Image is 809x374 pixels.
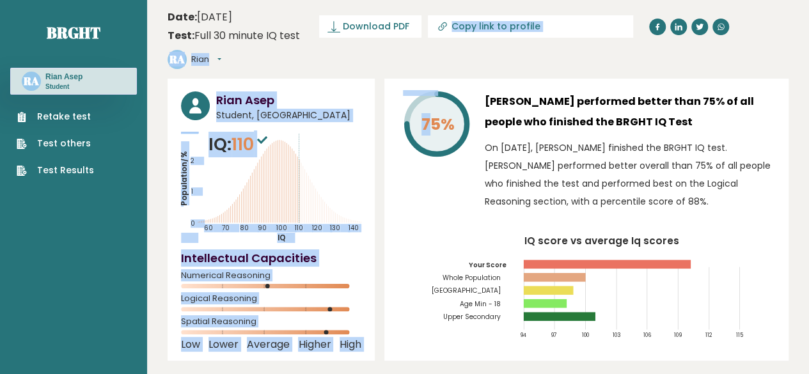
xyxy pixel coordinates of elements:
text: RA [23,74,39,88]
tspan: 70 [222,224,230,232]
tspan: 94 [520,331,526,339]
tspan: 2 [191,157,194,165]
tspan: Upper Secondary [443,312,500,322]
h3: [PERSON_NAME] performed better than 75% of all people who finished the BRGHT IQ Test [485,91,775,132]
tspan: 109 [674,331,682,339]
b: Date: [168,10,197,24]
a: Test Results [17,164,94,177]
span: 110 [232,132,271,156]
tspan: IQ [278,233,286,243]
tspan: 112 [705,331,712,339]
a: Brght [47,22,100,43]
p: Student [45,82,82,91]
span: Logical Reasoning [181,296,361,301]
text: RA [169,52,185,66]
h4: Intellectual Capacities [181,249,361,267]
tspan: 75% [421,113,454,136]
a: Test others [17,137,94,150]
a: Download PDF [319,15,421,38]
tspan: Your Score [468,260,506,270]
tspan: 90 [258,224,267,232]
tspan: 80 [240,224,249,232]
tspan: 100 [276,224,287,232]
tspan: 120 [312,224,322,232]
p: On [DATE], [PERSON_NAME] finished the BRGHT IQ test. [PERSON_NAME] performed better overall than ... [485,139,775,210]
tspan: 97 [551,331,557,339]
time: [DATE] [168,10,232,25]
button: Rian [191,53,221,66]
p: IQ: [208,132,271,157]
tspan: 60 [204,224,213,232]
span: Student, [GEOGRAPHIC_DATA] [216,109,361,122]
span: Numerical Reasoning [181,273,361,278]
tspan: Population/% [179,151,189,205]
span: Average [247,342,290,347]
tspan: [GEOGRAPHIC_DATA] [431,286,500,295]
tspan: Whole Population [442,273,500,283]
tspan: 106 [643,331,651,339]
tspan: Age Min - 18 [459,299,500,309]
a: Retake test [17,110,94,123]
tspan: 140 [348,224,358,232]
tspan: 100 [581,331,588,339]
tspan: IQ score vs average Iq scores [524,233,679,247]
h3: Rian Asep [216,91,361,109]
tspan: 1 [191,187,193,196]
span: Lower [208,342,239,347]
span: Low [181,342,200,347]
tspan: 103 [612,331,620,339]
tspan: 110 [295,224,303,232]
div: Full 30 minute IQ test [168,28,300,43]
tspan: 0 [191,219,195,228]
span: Higher [298,342,331,347]
tspan: 130 [330,224,340,232]
span: Spatial Reasoning [181,319,361,324]
span: Download PDF [343,20,409,33]
span: High [340,342,361,347]
tspan: 115 [735,331,742,339]
b: Test: [168,28,194,43]
h3: Rian Asep [45,72,82,82]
